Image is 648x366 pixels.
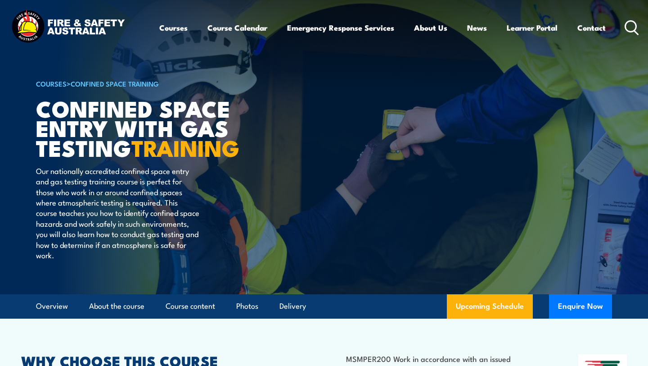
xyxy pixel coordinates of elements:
[159,16,188,40] a: Courses
[467,16,487,40] a: News
[549,294,612,319] button: Enquire Now
[166,294,215,318] a: Course content
[207,16,267,40] a: Course Calendar
[131,130,239,165] strong: TRAINING
[36,165,200,261] p: Our nationally accredited confined space entry and gas testing training course is perfect for tho...
[447,294,533,319] a: Upcoming Schedule
[36,294,68,318] a: Overview
[36,78,258,89] h6: >
[71,78,159,88] a: Confined Space Training
[279,294,306,318] a: Delivery
[507,16,558,40] a: Learner Portal
[89,294,144,318] a: About the course
[236,294,258,318] a: Photos
[577,16,606,40] a: Contact
[414,16,447,40] a: About Us
[287,16,394,40] a: Emergency Response Services
[36,78,67,88] a: COURSES
[36,98,258,157] h1: Confined Space Entry with Gas Testing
